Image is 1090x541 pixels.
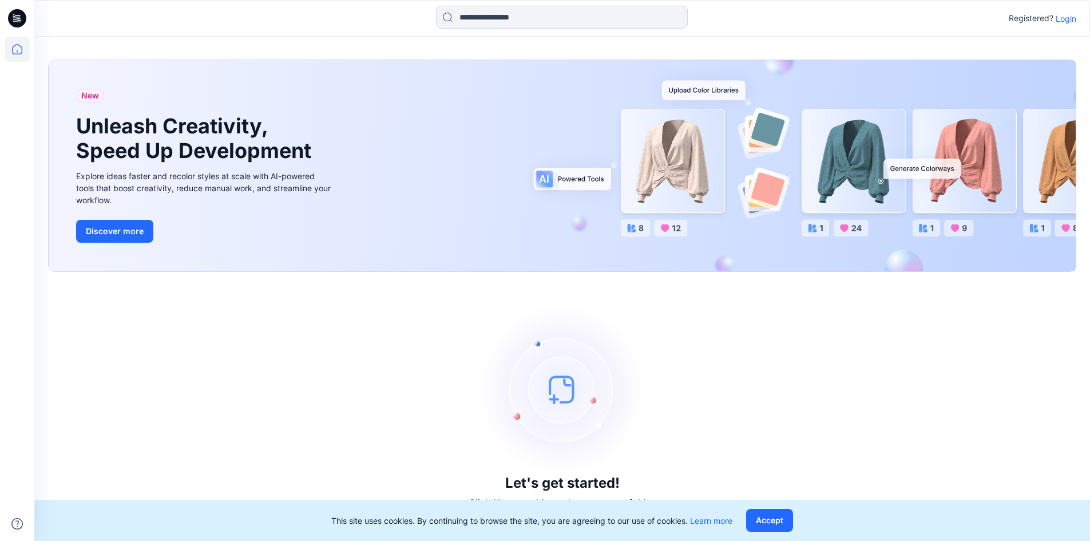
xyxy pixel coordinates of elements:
h1: Unleash Creativity, Speed Up Development [76,114,316,163]
span: New [81,89,99,102]
a: Discover more [76,220,334,243]
p: Login [1056,13,1076,25]
h3: Let's get started! [505,475,620,491]
img: empty-state-image.svg [477,303,648,475]
button: Discover more [76,220,153,243]
div: Explore ideas faster and recolor styles at scale with AI-powered tools that boost creativity, red... [76,170,334,206]
p: Click New to add a style or create a folder. [469,496,656,510]
p: Registered? [1009,11,1053,25]
p: This site uses cookies. By continuing to browse the site, you are agreeing to our use of cookies. [331,515,732,527]
a: Learn more [690,516,732,526]
button: Accept [746,509,793,532]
